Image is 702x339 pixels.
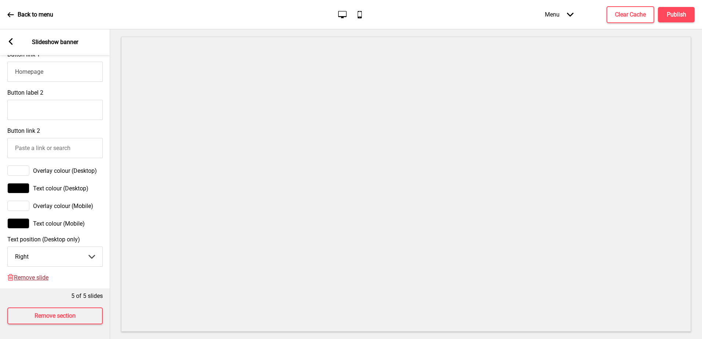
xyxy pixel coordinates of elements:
div: Overlay colour (Mobile) [7,201,103,211]
span: Remove slide [14,274,48,281]
div: Menu [538,4,581,25]
div: Overlay colour (Desktop) [7,165,103,176]
p: Slideshow banner [32,38,78,46]
label: Text position (Desktop only) [7,236,103,243]
h4: Publish [667,11,686,19]
p: Back to menu [18,11,53,19]
span: Overlay colour (Desktop) [33,167,97,174]
button: Clear Cache [607,6,654,23]
span: Text colour (Mobile) [33,220,85,227]
p: 5 of 5 slides [71,292,103,300]
span: Text colour (Desktop) [33,185,88,192]
div: Text colour (Desktop) [7,183,103,193]
div: Text colour (Mobile) [7,218,103,229]
a: Back to menu [7,5,53,25]
h4: Remove section [35,312,76,320]
input: Paste a link or search [7,138,103,158]
label: Button link 2 [7,127,40,134]
input: Paste a link or search [7,62,103,82]
h4: Clear Cache [615,11,646,19]
label: Button label 2 [7,89,43,96]
button: Remove section [7,307,103,324]
button: Publish [658,7,695,22]
span: Overlay colour (Mobile) [33,203,93,209]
